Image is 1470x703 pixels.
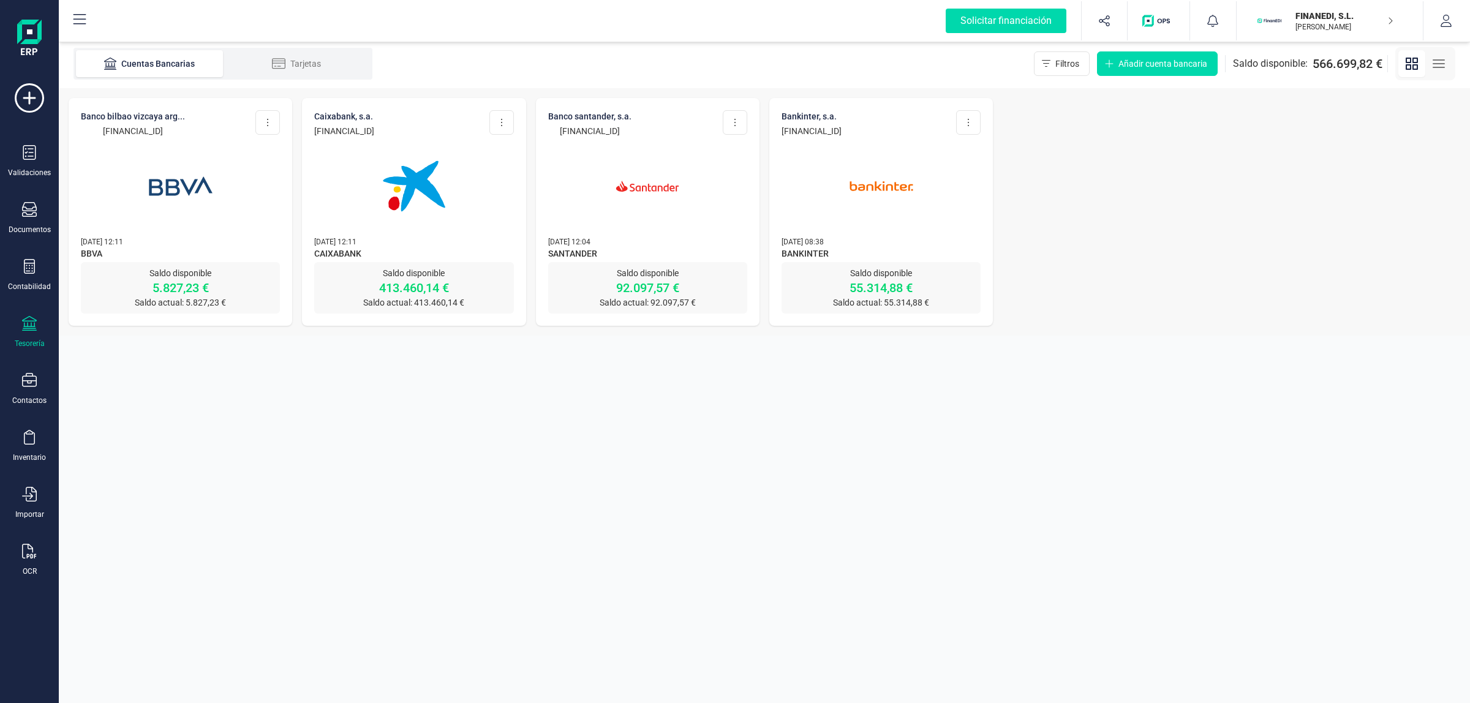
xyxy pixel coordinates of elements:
p: Saldo actual: 55.314,88 € [782,296,981,309]
p: BANCO BILBAO VIZCAYA ARG... [81,110,185,122]
div: Validaciones [8,168,51,178]
span: BBVA [81,247,280,262]
span: SANTANDER [548,247,747,262]
img: FI [1256,7,1283,34]
span: [DATE] 12:04 [548,238,590,246]
div: Solicitar financiación [946,9,1066,33]
button: Solicitar financiación [931,1,1081,40]
p: CAIXABANK, S.A. [314,110,374,122]
p: 55.314,88 € [782,279,981,296]
img: Logo de OPS [1142,15,1175,27]
div: Tarjetas [247,58,345,70]
p: 92.097,57 € [548,279,747,296]
span: Filtros [1055,58,1079,70]
p: Saldo actual: 5.827,23 € [81,296,280,309]
p: [FINANCIAL_ID] [81,125,185,137]
p: [PERSON_NAME] [1295,22,1393,32]
p: Saldo disponible [314,267,513,279]
button: Añadir cuenta bancaria [1097,51,1218,76]
div: Importar [15,509,44,519]
p: 5.827,23 € [81,279,280,296]
p: Saldo actual: 413.460,14 € [314,296,513,309]
p: Saldo disponible [81,267,280,279]
p: Saldo disponible [548,267,747,279]
div: Inventario [13,453,46,462]
div: Cuentas Bancarias [100,58,198,70]
button: FIFINANEDI, S.L.[PERSON_NAME] [1251,1,1408,40]
p: BANKINTER, S.A. [782,110,842,122]
p: 413.460,14 € [314,279,513,296]
img: Logo Finanedi [17,20,42,59]
button: Filtros [1034,51,1090,76]
p: [FINANCIAL_ID] [314,125,374,137]
button: Logo de OPS [1135,1,1182,40]
p: Saldo disponible [782,267,981,279]
p: BANCO SANTANDER, S.A. [548,110,631,122]
div: Documentos [9,225,51,235]
p: FINANEDI, S.L. [1295,10,1393,22]
span: BANKINTER [782,247,981,262]
div: Contabilidad [8,282,51,291]
div: OCR [23,566,37,576]
p: [FINANCIAL_ID] [548,125,631,137]
p: [FINANCIAL_ID] [782,125,842,137]
span: Añadir cuenta bancaria [1118,58,1207,70]
span: [DATE] 08:38 [782,238,824,246]
span: CAIXABANK [314,247,513,262]
div: Contactos [12,396,47,405]
span: 566.699,82 € [1313,55,1382,72]
span: [DATE] 12:11 [81,238,123,246]
p: Saldo actual: 92.097,57 € [548,296,747,309]
span: Saldo disponible: [1233,56,1308,71]
div: Tesorería [15,339,45,348]
span: [DATE] 12:11 [314,238,356,246]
